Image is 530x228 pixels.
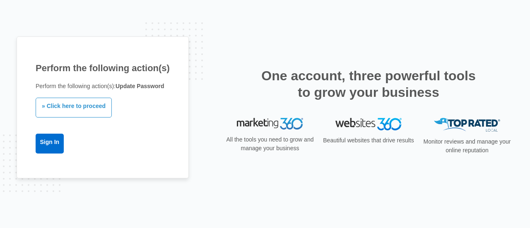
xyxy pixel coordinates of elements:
img: Marketing 360 [237,118,303,130]
p: Monitor reviews and manage your online reputation [421,137,513,155]
a: » Click here to proceed [36,98,112,118]
img: Websites 360 [335,118,402,130]
p: Beautiful websites that drive results [322,136,415,145]
p: All the tools you need to grow and manage your business [224,135,316,153]
h2: One account, three powerful tools to grow your business [259,67,478,101]
p: Perform the following action(s): [36,82,170,91]
a: Sign In [36,134,64,154]
img: Top Rated Local [434,118,500,132]
b: Update Password [116,83,164,89]
h1: Perform the following action(s) [36,61,170,75]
